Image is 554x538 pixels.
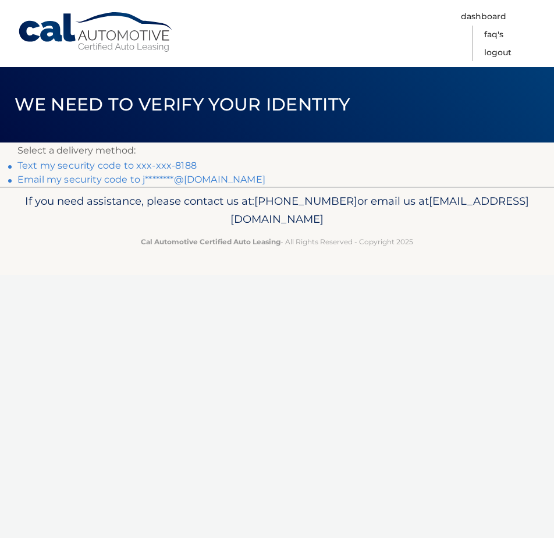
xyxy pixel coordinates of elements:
p: - All Rights Reserved - Copyright 2025 [17,236,537,248]
a: Text my security code to xxx-xxx-8188 [17,160,197,171]
a: Logout [484,44,512,62]
a: Email my security code to j********@[DOMAIN_NAME] [17,174,265,185]
a: Cal Automotive [17,12,175,53]
a: FAQ's [484,26,503,44]
span: [PHONE_NUMBER] [254,194,357,208]
p: If you need assistance, please contact us at: or email us at [17,192,537,229]
span: We need to verify your identity [15,94,350,115]
strong: Cal Automotive Certified Auto Leasing [141,237,280,246]
a: Dashboard [461,8,506,26]
p: Select a delivery method: [17,142,537,159]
